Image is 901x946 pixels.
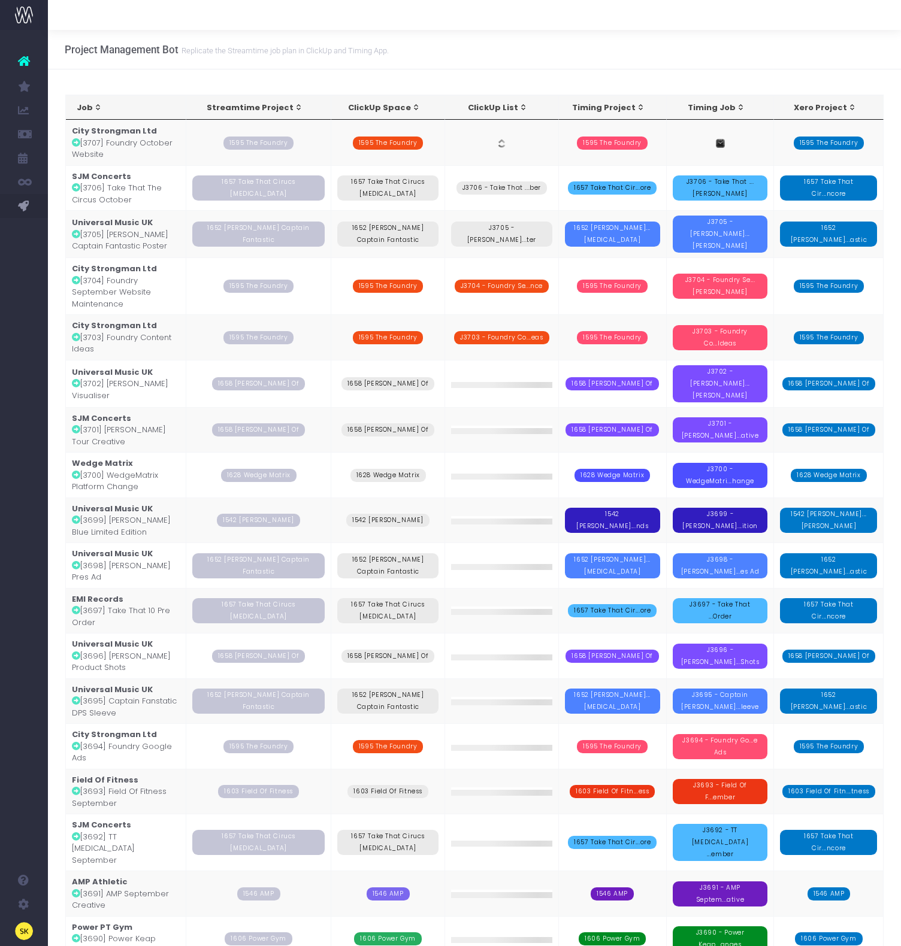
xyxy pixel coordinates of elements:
img: images/default_profile_image.png [15,922,33,940]
span: 1658 [PERSON_NAME] Of [341,423,435,436]
strong: City Strongman Ltd [72,125,157,137]
span: J3697 - Take That ...Order [673,598,768,623]
span: 1657 Take That Cirucs [MEDICAL_DATA] [192,598,325,623]
span: J3705 - [PERSON_NAME]...ter [451,222,552,247]
span: 1628 Wedge Matrix [350,469,426,482]
span: J3704 - Foundry Se...nce [455,280,549,293]
span: 1546 AMP [367,887,410,900]
span: 1652 [PERSON_NAME]...astic [780,689,877,714]
span: J3706 - Take That ...ber [456,181,547,195]
span: 1595 The Foundry [794,280,864,293]
span: 1652 [PERSON_NAME] Captain Fantastic [337,553,439,578]
div: ClickUp List [456,102,540,114]
img: clickup-bw.png [497,139,506,148]
div: Streamtime Project [197,102,313,114]
span: 1658 [PERSON_NAME] Of [782,377,876,390]
span: 1606 Power Gym [354,932,421,945]
span: 1606 Power Gym [225,932,292,945]
span: 1657 Take That Cir...ncore [780,175,877,201]
span: J3700 - WedgeMatri...hange [673,463,768,488]
div: ClickUp Space [342,102,427,114]
span: 1657 Take That Cir...ncore [780,598,877,623]
th: ClickUp Space: activate to sort column ascending [331,95,445,120]
span: J3694 - Foundry Go...e Ads [673,734,768,759]
span: 1658 [PERSON_NAME] Of [782,423,876,436]
span: 1652 [PERSON_NAME]...[MEDICAL_DATA] [565,689,660,714]
span: 1657 Take That Cirucs [MEDICAL_DATA] [337,830,439,855]
th: Timing Job: activate to sort column ascending [667,95,775,120]
th: Job: activate to sort column ascending [66,95,186,120]
small: Replicate the Streamtime job plan in ClickUp and Timing App. [179,44,389,56]
span: J3695 - Captain [PERSON_NAME]...leeve [673,689,768,714]
span: 1542 [PERSON_NAME] [217,514,300,527]
strong: Universal Music UK [72,548,153,559]
strong: Universal Music UK [72,638,153,650]
span: 1595 The Foundry [794,331,864,344]
span: 1603 Field Of Fitn...ess [570,785,655,798]
div: Job [77,102,168,114]
span: 1628 Wedge Matrix [221,469,297,482]
span: 1657 Take That Cirucs [MEDICAL_DATA] [337,598,439,623]
span: 1658 [PERSON_NAME] Of [341,650,435,663]
span: 1658 [PERSON_NAME] Of [212,650,306,663]
span: 1595 The Foundry [223,280,294,293]
div: Timing Project [570,102,648,114]
span: J3693 - Field Of F...ember [673,779,768,804]
td: [3703] Foundry Content Ideas [66,314,186,360]
td: [3693] Field Of Fitness September [66,769,186,814]
span: 1658 [PERSON_NAME] Of [566,423,659,436]
strong: Universal Music UK [72,217,153,228]
th: ClickUp List: activate to sort column ascending [445,95,559,120]
th: Timing Project: activate to sort column ascending [559,95,667,120]
td: [3702] [PERSON_NAME] Visualiser [66,360,186,407]
strong: SJM Concerts [72,819,131,830]
span: 1595 The Foundry [223,740,294,753]
span: 1628 Wedge Matrix [575,469,650,482]
span: J3691 - AMP Septem...ative [673,881,768,906]
span: 1595 The Foundry [794,137,864,150]
span: 1595 The Foundry [353,137,424,150]
strong: EMI Records [72,593,123,605]
div: Xero Project [785,102,865,114]
td: [3706] Take That The Circus October [66,165,186,211]
th: Xero Project: activate to sort column ascending [774,95,884,120]
span: 1603 Field Of Fitness [218,785,299,798]
span: 1652 [PERSON_NAME] Captain Fantastic [337,222,439,247]
span: 1658 [PERSON_NAME] Of [782,650,876,663]
div: Timing Job [678,102,756,114]
span: J3696 - [PERSON_NAME]...Shots [673,644,768,669]
span: 1628 Wedge Matrix [791,469,866,482]
span: 1595 The Foundry [577,280,648,293]
span: 1658 [PERSON_NAME] Of [566,650,659,663]
td: [3696] [PERSON_NAME] Product Shots [66,633,186,678]
span: J3692 - TT [MEDICAL_DATA] ...ember [673,824,768,861]
strong: Universal Music UK [72,503,153,514]
span: 1595 The Foundry [577,331,648,344]
span: 1546 AMP [808,887,851,900]
span: 1595 The Foundry [353,740,424,753]
strong: Wedge Matrix [72,457,133,469]
td: [3705] [PERSON_NAME] Captain Fantastic Poster [66,210,186,257]
td: [3692] TT [MEDICAL_DATA] September [66,814,186,871]
strong: Field Of Fitness [72,774,138,786]
th: Streamtime Project: activate to sort column ascending [186,95,331,120]
span: 1652 [PERSON_NAME]...[MEDICAL_DATA] [565,553,660,578]
strong: City Strongman Ltd [72,263,157,274]
img: timing-bw.png [716,139,725,148]
span: 1542 [PERSON_NAME]...nds [565,508,660,533]
td: [3700] WedgeMatrix Platform Change [66,452,186,498]
strong: Universal Music UK [72,366,153,378]
strong: Universal Music UK [72,684,153,695]
td: [3691] AMP September Creative [66,871,186,916]
span: 1595 The Foundry [353,331,424,344]
span: J3702 - [PERSON_NAME]...[PERSON_NAME] [673,365,768,402]
td: [3695] Captain Fanstatic DPS Sleeve [66,678,186,724]
span: 1652 [PERSON_NAME] Captain Fantastic [192,222,325,247]
strong: SJM Concerts [72,171,131,182]
span: 1658 [PERSON_NAME] Of [212,377,306,390]
span: 1652 [PERSON_NAME]...astic [780,553,877,578]
span: 1657 Take That Cirucs [MEDICAL_DATA] [192,175,325,201]
span: 1652 [PERSON_NAME] Captain Fantastic [192,689,325,714]
td: [3698] [PERSON_NAME] Pres Ad [66,542,186,588]
span: 1652 [PERSON_NAME]...[MEDICAL_DATA] [565,222,660,247]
